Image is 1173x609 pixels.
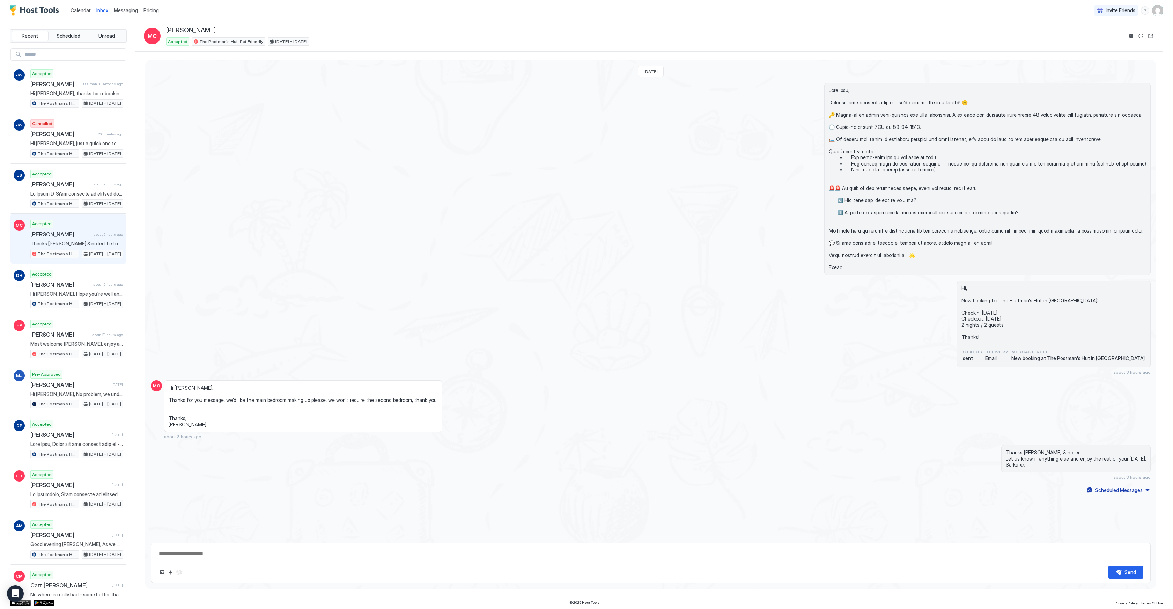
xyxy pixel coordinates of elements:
span: New booking at The Postman's Hut in [GEOGRAPHIC_DATA] [1011,355,1145,361]
span: The Postman's Hut: Pet Friendly [38,251,77,257]
span: The Postman's Hut: Pet Friendly [38,100,77,107]
span: Accepted [32,421,52,427]
span: Recent [22,33,38,39]
span: Lore Ipsu, Dolor sit ame consect adip el - se’do eiusmodte in utla etd! 😊 🔑 Magna-al en admin ven... [829,87,1146,271]
span: about 3 hours ago [164,434,201,439]
div: Send [1124,568,1136,576]
span: The Postman's Hut: Pet Friendly [38,301,77,307]
span: less than 10 seconds ago [82,82,123,86]
span: [DATE] - [DATE] [89,301,121,307]
span: DP [16,423,22,429]
span: Delivery [985,349,1009,355]
span: about 21 hours ago [92,332,123,337]
span: The Postman's Hut: Pet Friendly [38,151,77,157]
span: The Postman's Hut: Pet Friendly [38,401,77,407]
span: [DATE] - [DATE] [89,401,121,407]
span: No where is really bad - some better than others but it's all personal taste. Amble's only a smal... [30,592,123,598]
span: [PERSON_NAME] [30,531,109,538]
span: MC [153,383,160,389]
span: Accepted [32,71,52,77]
span: Pricing [143,7,159,14]
span: Hi [PERSON_NAME], Thanks for you message, we’d like the main bedroom making up please, we won’t r... [169,385,438,428]
span: [DATE] - [DATE] [89,551,121,558]
span: [DATE] - [DATE] [275,38,307,45]
span: Cancelled [32,120,52,127]
span: MJ [16,373,22,379]
button: Reservation information [1127,32,1135,40]
span: sent [963,355,982,361]
span: [DATE] [644,69,658,74]
span: Lo Ipsum D, Si’am consecte ad elitsed doe te Inc Utlabor’e Dol! Ma aliq eni’ad mini v quisnostr e... [30,191,123,197]
div: Open Intercom Messenger [7,585,24,602]
span: Calendar [71,7,91,13]
span: Terms Of Use [1141,601,1163,605]
span: [PERSON_NAME] [30,482,109,489]
a: Privacy Policy [1115,599,1138,606]
a: Host Tools Logo [10,5,62,16]
span: [DATE] [112,483,123,487]
div: Scheduled Messages [1095,486,1143,494]
a: Inbox [96,7,108,14]
span: The Postman's Hut: Pet Friendly [38,351,77,357]
button: Open reservation [1146,32,1155,40]
span: [PERSON_NAME] [30,231,91,238]
span: [PERSON_NAME] [30,181,91,188]
button: Send [1108,566,1143,579]
span: Message Rule [1011,349,1145,355]
span: Accepted [32,171,52,177]
span: Thanks [PERSON_NAME] & noted. Let us know if anything else and enjoy the rest of your [DATE]. Sar... [1006,449,1146,468]
span: [PERSON_NAME] [30,281,90,288]
span: [DATE] [112,433,123,437]
span: The Postman's Hut: Pet Friendly [38,451,77,457]
span: CM [16,573,23,579]
span: about 5 hours ago [93,282,123,287]
span: about 2 hours ago [94,182,123,186]
span: about 2 hours ago [94,232,123,237]
a: Messaging [114,7,138,14]
span: Accepted [32,271,52,277]
span: JW [16,122,23,128]
span: Accepted [32,321,52,327]
span: Unread [98,33,115,39]
span: MC [148,32,157,40]
span: Thanks [PERSON_NAME] & noted. Let us know if anything else and enjoy the rest of your [DATE]. Sar... [30,241,123,247]
span: Accepted [32,221,52,227]
input: Input Field [22,49,126,60]
button: Recent [12,31,49,41]
span: © 2025 Host Tools [569,600,600,605]
span: status [963,349,982,355]
span: CD [16,473,22,479]
span: [DATE] - [DATE] [89,501,121,507]
span: [PERSON_NAME] [30,131,95,138]
span: [DATE] [112,583,123,587]
span: Hi, New booking for The Postman's Hut in [GEOGRAPHIC_DATA]: Checkin: [DATE] Checkout: [DATE] 2 ni... [961,285,1146,340]
span: Accepted [32,572,52,578]
span: [PERSON_NAME] [30,331,89,338]
span: Hi [PERSON_NAME], just a quick one to say thanks for considering our holiday let – saw you’ve can... [30,140,123,147]
span: [PERSON_NAME] [30,81,79,88]
span: The Postman's Hut: Pet Friendly [38,551,77,558]
span: [DATE] - [DATE] [89,351,121,357]
span: Invite Friends [1106,7,1135,14]
div: menu [1141,6,1149,15]
span: [DATE] - [DATE] [89,251,121,257]
span: The Postman's Hut: Pet Friendly [199,38,263,45]
span: [DATE] - [DATE] [89,151,121,157]
span: The Postman's Hut: Pet Friendly [38,200,77,207]
span: Scheduled [57,33,80,39]
span: Hi [PERSON_NAME], Hope you're well and all good after your stay with us. We’d be so grateful if y... [30,291,123,297]
span: Good evening [PERSON_NAME], As we will be hosting you in September and to ensure everything is pe... [30,541,123,548]
span: [PERSON_NAME] [166,27,216,35]
span: [DATE] - [DATE] [89,451,121,457]
a: Calendar [71,7,91,14]
a: Google Play Store [34,600,54,606]
div: App Store [10,600,31,606]
span: Messaging [114,7,138,13]
span: JW [16,72,23,78]
button: Upload image [158,568,167,577]
span: Lore Ipsu, Dolor sit ame consect adip el - se’do eiusmodte in utla etd! 😊 🔑 Magna-al en admin ven... [30,441,123,447]
span: HA [16,322,22,329]
span: Email [985,355,1009,361]
div: tab-group [10,29,127,43]
span: JB [17,172,22,178]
